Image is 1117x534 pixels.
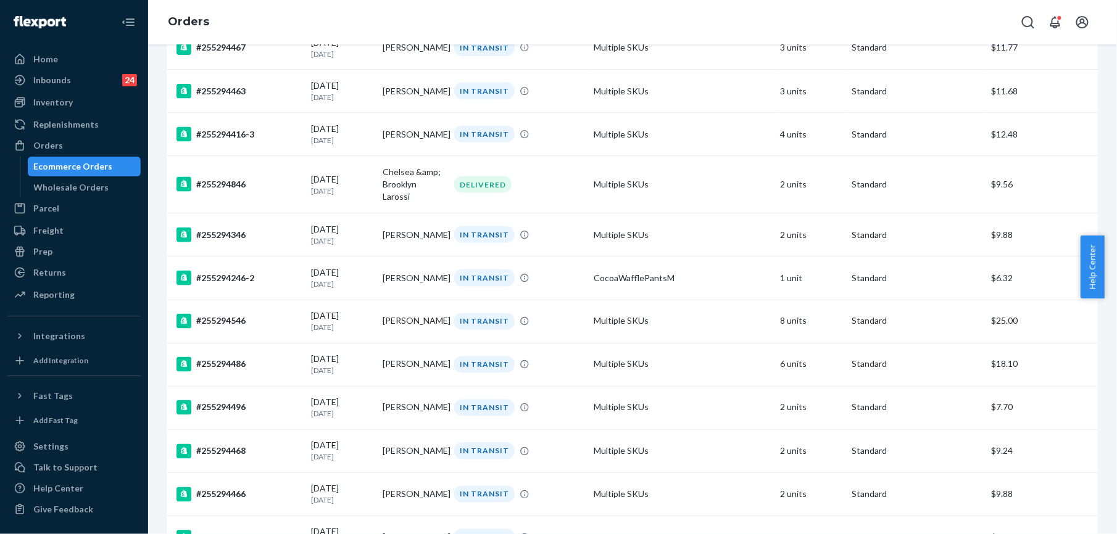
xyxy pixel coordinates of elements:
td: Multiple SKUs [589,430,776,473]
a: Orders [168,15,209,28]
div: #255294416-3 [176,127,302,142]
td: $9.88 [987,473,1098,516]
div: Orders [33,139,63,152]
div: Prep [33,245,52,258]
button: Close Navigation [116,10,141,35]
a: Help Center [7,479,141,498]
td: $7.70 [987,386,1098,429]
td: 1 unit [776,257,847,300]
div: IN TRANSIT [454,226,515,243]
div: [DATE] [312,223,373,246]
div: Inbounds [33,74,71,86]
div: Reporting [33,289,75,301]
td: Chelsea &amp; Brooklyn Larossi [378,156,449,213]
p: Standard [852,128,982,141]
p: [DATE] [312,135,373,146]
div: IN TRANSIT [454,269,515,286]
td: $25.00 [987,300,1098,343]
div: Add Integration [33,355,88,366]
p: Standard [852,85,982,97]
div: #255294846 [176,177,302,192]
p: Standard [852,178,982,191]
a: Home [7,49,141,69]
td: [PERSON_NAME] [378,70,449,113]
div: #255294486 [176,357,302,372]
a: Reporting [7,285,141,305]
a: Talk to Support [7,458,141,477]
td: 2 units [776,156,847,213]
div: #255294468 [176,444,302,459]
td: $11.68 [987,70,1098,113]
div: #255294246-2 [176,271,302,285]
a: Replenishments [7,115,141,134]
div: [DATE] [312,396,373,419]
div: [DATE] [312,440,373,462]
td: [PERSON_NAME] [378,343,449,386]
div: #255294467 [176,40,302,55]
td: [PERSON_NAME] [378,473,449,516]
ol: breadcrumbs [158,4,219,40]
button: Integrations [7,326,141,346]
button: Give Feedback [7,499,141,519]
div: [DATE] [312,36,373,59]
p: [DATE] [312,279,373,289]
div: Settings [33,440,69,453]
td: 3 units [776,70,847,113]
p: [DATE] [312,49,373,59]
a: Inbounds24 [7,70,141,90]
p: [DATE] [312,236,373,246]
a: Settings [7,437,141,456]
div: #255294463 [176,84,302,99]
td: $9.24 [987,430,1098,473]
td: 8 units [776,300,847,343]
span: Help Center [1081,236,1105,298]
div: IN TRANSIT [454,83,515,99]
td: 2 units [776,430,847,473]
p: [DATE] [312,322,373,333]
div: Inventory [33,96,73,109]
td: 2 units [776,213,847,257]
td: $9.56 [987,156,1098,213]
td: Multiple SKUs [589,300,776,343]
div: IN TRANSIT [454,39,515,56]
td: 2 units [776,473,847,516]
div: [DATE] [312,173,373,196]
a: Orders [7,136,141,155]
p: [DATE] [312,186,373,196]
div: #255294546 [176,314,302,329]
td: 4 units [776,113,847,156]
div: Parcel [33,202,59,215]
div: CocoaWafflePantsM [594,272,771,284]
td: $11.77 [987,26,1098,69]
a: Add Fast Tag [7,411,141,430]
div: IN TRANSIT [454,356,515,373]
div: #255294346 [176,228,302,242]
div: IN TRANSIT [454,486,515,503]
td: [PERSON_NAME] [378,300,449,343]
div: [DATE] [312,80,373,102]
button: Open account menu [1070,10,1095,35]
div: IN TRANSIT [454,313,515,330]
p: [DATE] [312,92,373,102]
td: $12.48 [987,113,1098,156]
td: 6 units [776,343,847,386]
td: $18.10 [987,343,1098,386]
a: Prep [7,242,141,261]
td: [PERSON_NAME] [378,386,449,429]
div: Give Feedback [33,503,93,516]
a: Freight [7,221,141,240]
td: [PERSON_NAME] [378,257,449,300]
div: Integrations [33,330,85,342]
div: Talk to Support [33,461,98,474]
div: Fast Tags [33,390,73,402]
a: Inventory [7,92,141,112]
div: #255294496 [176,400,302,415]
td: $9.88 [987,213,1098,257]
div: IN TRANSIT [454,400,515,416]
p: [DATE] [312,495,373,506]
p: [DATE] [312,366,373,376]
div: Add Fast Tag [33,415,78,425]
td: [PERSON_NAME] [378,213,449,257]
div: Help Center [33,482,83,495]
div: DELIVERED [454,176,512,193]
